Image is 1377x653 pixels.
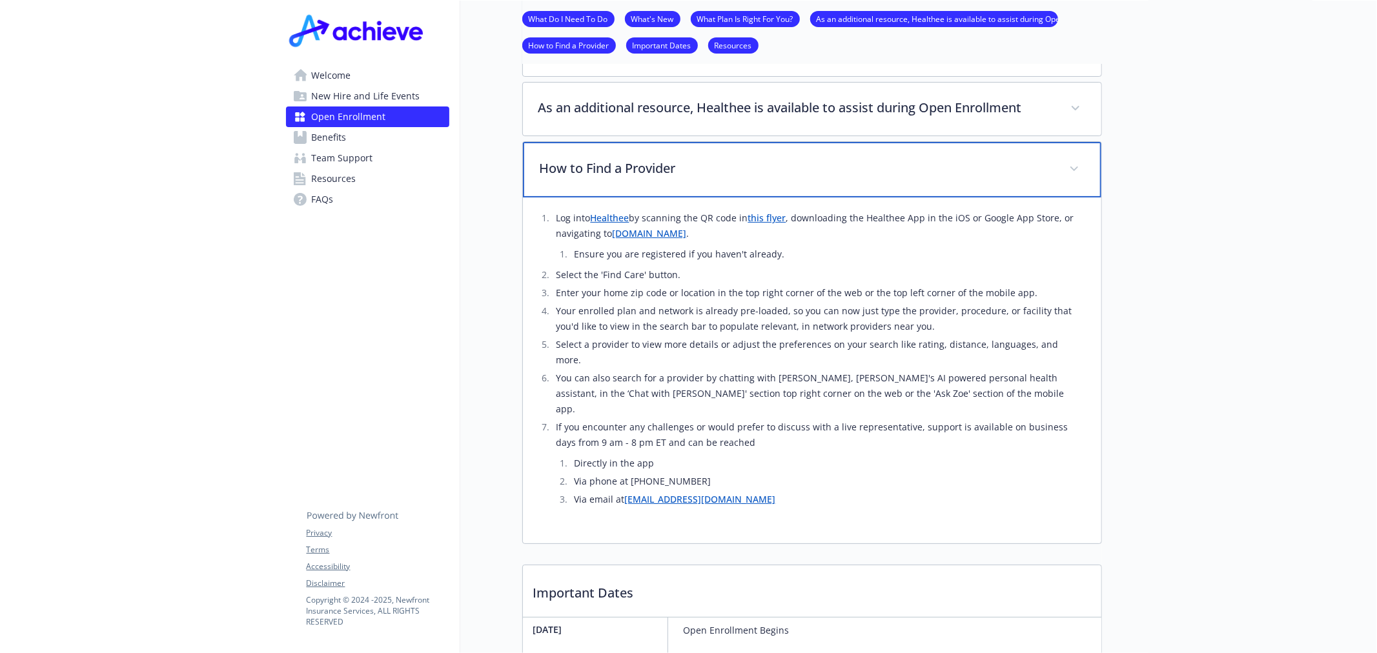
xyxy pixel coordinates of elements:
span: FAQs [312,189,334,210]
p: Important Dates [523,565,1101,613]
a: Healthee [590,212,629,224]
li: Log into by scanning the QR code in , downloading the Healthee App in the iOS or Google App Store... [553,210,1086,262]
li: Enter your home zip code or location in the top right corner of the web or the top left corner of... [553,285,1086,301]
span: Team Support [312,148,373,168]
a: Accessibility [307,561,449,572]
span: Welcome [312,65,351,86]
a: this flyer [748,212,786,224]
a: How to Find a Provider [522,39,616,51]
li: If you encounter any challenges or would prefer to discuss with a live representative, support is... [553,419,1086,507]
li: Select the 'Find Care' button. [553,267,1086,283]
a: Open Enrollment [286,106,449,127]
a: [EMAIL_ADDRESS][DOMAIN_NAME] [624,493,775,505]
div: How to Find a Provider [523,142,1101,197]
li: Directly in the app [570,456,1085,471]
li: You can also search for a provider by chatting with [PERSON_NAME], [PERSON_NAME]'s AI powered per... [553,370,1086,417]
span: New Hire and Life Events [312,86,420,106]
a: Disclaimer [307,578,449,589]
a: Important Dates [626,39,698,51]
p: Copyright © 2024 - 2025 , Newfront Insurance Services, ALL RIGHTS RESERVED [307,594,449,627]
a: As an additional resource, Healthee is available to assist during Open Enrollment [810,12,1058,25]
a: FAQs [286,189,449,210]
a: Privacy [307,527,449,539]
a: Terms [307,544,449,556]
a: Resources [708,39,759,51]
a: Welcome [286,65,449,86]
a: What Plan Is Right For You? [691,12,800,25]
span: Benefits [312,127,347,148]
p: As an additional resource, Healthee is available to assist during Open Enrollment [538,98,1055,117]
a: What Do I Need To Do [522,12,615,25]
li: Via email at [570,492,1085,507]
a: New Hire and Life Events [286,86,449,106]
p: How to Find a Provider [540,159,1054,178]
li: Your enrolled plan and network is already pre-loaded, so you can now just type the provider, proc... [553,303,1086,334]
a: Team Support [286,148,449,168]
li: Via phone at [PHONE_NUMBER] [570,474,1085,489]
a: Benefits [286,127,449,148]
p: Open Enrollment Begins [684,623,790,638]
li: Select a provider to view more details or adjust the preferences on your search like rating, dist... [553,337,1086,368]
span: Resources [312,168,356,189]
div: As an additional resource, Healthee is available to assist during Open Enrollment [523,83,1101,136]
a: Resources [286,168,449,189]
p: [DATE] [533,623,662,636]
a: [DOMAIN_NAME] [612,227,686,239]
a: What's New [625,12,680,25]
span: Open Enrollment [312,106,386,127]
div: How to Find a Provider [523,197,1101,543]
li: Ensure you are registered if you haven't already. [570,246,1085,262]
